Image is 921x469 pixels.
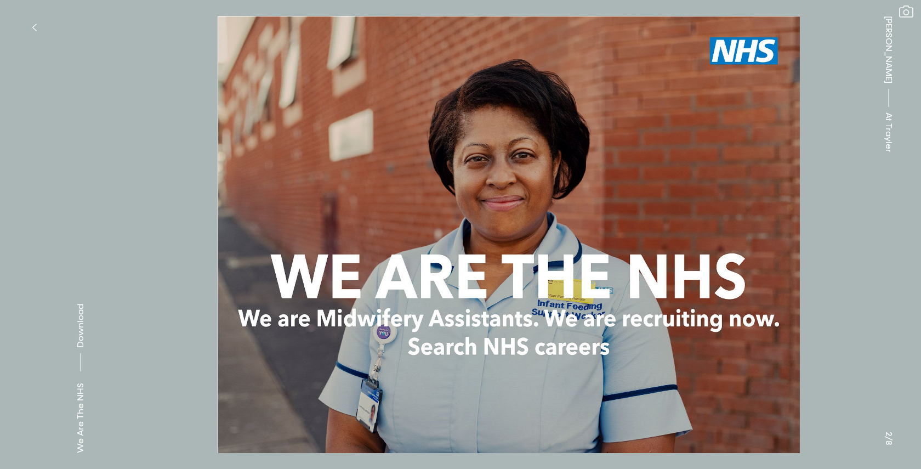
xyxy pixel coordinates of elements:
[74,383,87,453] div: We Are The NHS
[882,16,895,83] a: [PERSON_NAME]
[75,304,86,348] span: Download
[74,304,87,377] button: Download asset
[882,112,895,152] span: At Trayler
